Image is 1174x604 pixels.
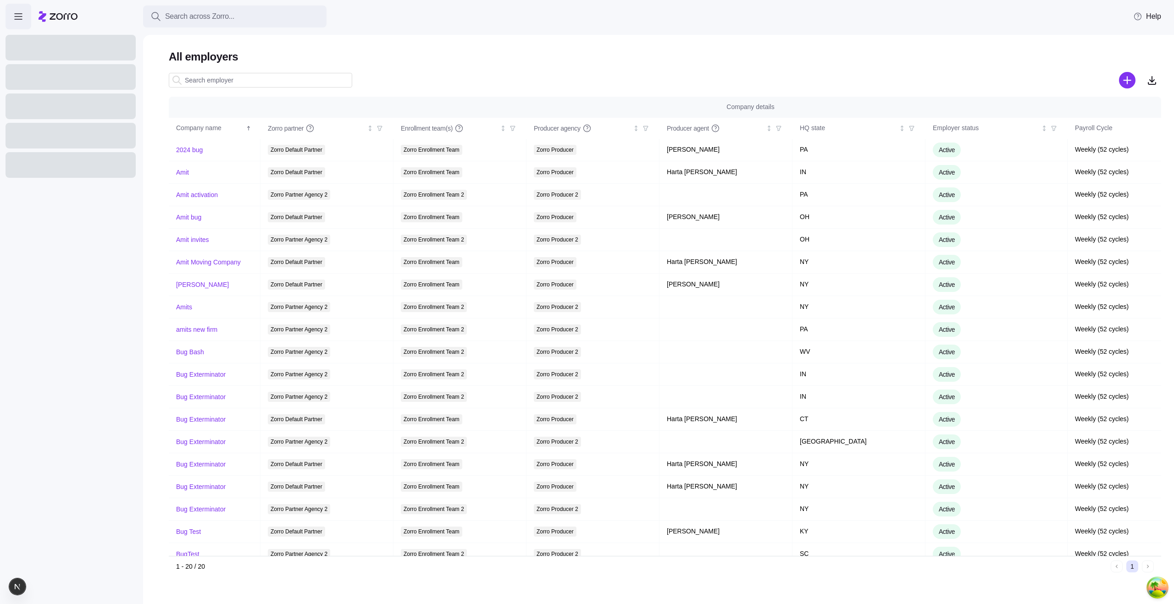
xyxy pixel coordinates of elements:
td: NY [792,251,925,274]
span: Zorro Producer [537,527,574,537]
span: Zorro Producer [537,212,574,222]
td: IN [792,161,925,184]
button: Previous page [1111,560,1123,572]
a: amits new firm [176,325,217,334]
td: IN [792,363,925,386]
div: Not sorted [367,125,373,132]
td: NY [792,498,925,521]
span: Zorro Producer 2 [537,369,578,379]
span: Zorro Producer [537,459,574,469]
span: Active [939,371,955,378]
a: Amits [176,302,192,312]
span: Zorro partner [268,124,304,133]
td: Harta [PERSON_NAME] [659,408,792,431]
td: [PERSON_NAME] [659,521,792,543]
span: Zorro Enrollment Team [404,257,460,267]
a: Amit [176,168,189,177]
td: Harta [PERSON_NAME] [659,161,792,184]
span: Zorro Producer [537,167,574,177]
span: Zorro Producer 2 [537,347,578,357]
a: Bug Exterminator [176,482,226,491]
span: Zorro Enrollment Team [404,280,460,290]
th: Employer statusNot sorted [925,118,1068,139]
td: Harta [PERSON_NAME] [659,476,792,498]
button: Next page [1142,560,1154,572]
td: NY [792,274,925,296]
td: OH [792,206,925,229]
span: Zorro Producer 2 [537,302,578,312]
span: Active [939,393,955,401]
th: HQ stateNot sorted [792,118,925,139]
td: KY [792,521,925,543]
span: Zorro Partner Agency 2 [271,369,327,379]
div: Sorted ascending [245,125,252,132]
td: NY [792,453,925,476]
a: 2024 bug [176,145,203,154]
h1: All employers [169,49,1161,64]
span: Producer agent [667,124,709,133]
span: Zorro Enrollment Team 2 [404,190,464,200]
td: NY [792,296,925,318]
span: Zorro Producer [537,482,574,492]
span: Active [939,146,955,154]
th: Producer agentNot sorted [659,118,792,139]
span: Zorro Enrollment Team 2 [404,504,464,514]
td: PA [792,184,925,206]
span: Zorro Default Partner [271,145,322,155]
th: Enrollment team(s)Not sorted [393,118,526,139]
td: NY [792,476,925,498]
span: Zorro Default Partner [271,527,322,537]
span: Producer agency [534,124,581,133]
th: Zorro partnerNot sorted [260,118,393,139]
span: Active [939,258,955,266]
span: Zorro Default Partner [271,212,322,222]
td: WV [792,341,925,363]
span: Active [939,236,955,243]
td: [GEOGRAPHIC_DATA] [792,431,925,453]
td: PA [792,139,925,161]
a: BugTest [176,549,199,559]
span: Zorro Default Partner [271,482,322,492]
span: Active [939,483,955,490]
span: Zorro Enrollment Team 2 [404,392,464,402]
span: Enrollment team(s) [401,124,453,133]
div: Not sorted [1041,125,1047,132]
span: Zorro Default Partner [271,257,322,267]
a: Bug Exterminator [176,460,226,469]
td: CT [792,408,925,431]
button: Open Tanstack query devtools [1148,578,1167,597]
span: Zorro Default Partner [271,459,322,469]
span: Zorro Enrollment Team 2 [404,437,464,447]
span: Zorro Enrollment Team [404,527,460,537]
a: Bug Bash [176,347,204,357]
span: Zorro Producer 2 [537,549,578,559]
span: Active [939,348,955,356]
span: Zorro Producer [537,257,574,267]
a: Amit activation [176,190,218,199]
span: Zorro Producer 2 [537,392,578,402]
a: Amit bug [176,213,201,222]
div: Employer status [933,123,1039,133]
span: Zorro Enrollment Team 2 [404,549,464,559]
span: Active [939,169,955,176]
td: Harta [PERSON_NAME] [659,453,792,476]
input: Search employer [169,73,352,88]
div: Not sorted [766,125,772,132]
td: SC [792,543,925,566]
div: Company name [176,123,244,133]
span: Active [939,461,955,468]
span: Zorro Enrollment Team [404,414,460,424]
span: Zorro Producer [537,414,574,424]
span: Zorro Default Partner [271,167,322,177]
td: PA [792,318,925,341]
a: Bug Exterminator [176,392,226,401]
div: 1 - 20 / 20 [176,562,1107,571]
span: Zorro Producer 2 [537,235,578,245]
span: Zorro Producer 2 [537,437,578,447]
span: Zorro Partner Agency 2 [271,324,327,335]
td: OH [792,229,925,251]
span: Zorro Enrollment Team [404,482,460,492]
span: Zorro Default Partner [271,280,322,290]
span: Active [939,528,955,535]
a: Amit invites [176,235,209,244]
